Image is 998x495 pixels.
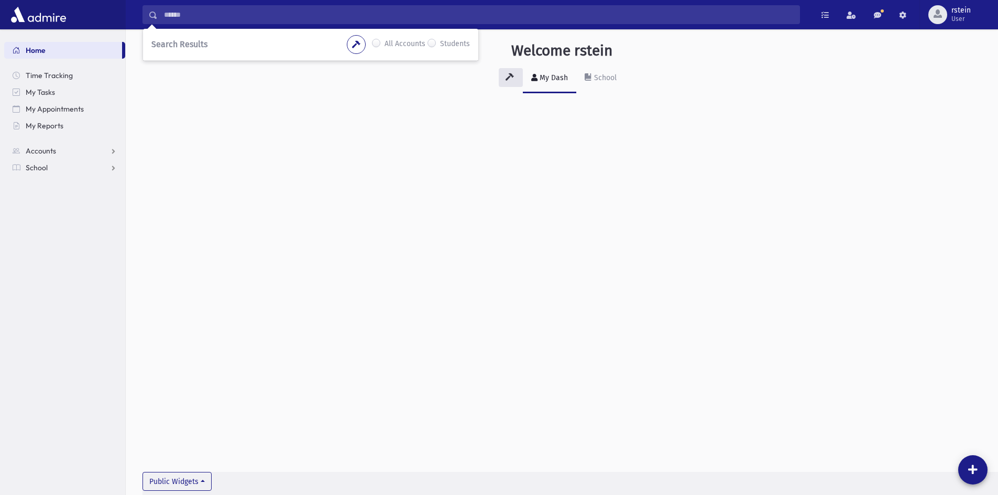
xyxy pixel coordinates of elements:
[4,84,125,101] a: My Tasks
[523,64,576,93] a: My Dash
[26,146,56,156] span: Accounts
[8,4,69,25] img: AdmirePro
[26,121,63,130] span: My Reports
[951,6,971,15] span: rstein
[538,73,568,82] div: My Dash
[951,15,971,23] span: User
[576,64,625,93] a: School
[4,159,125,176] a: School
[26,46,46,55] span: Home
[592,73,617,82] div: School
[4,42,122,59] a: Home
[26,87,55,97] span: My Tasks
[142,472,212,491] button: Public Widgets
[511,42,612,60] h3: Welcome rstein
[158,5,799,24] input: Search
[4,117,125,134] a: My Reports
[4,101,125,117] a: My Appointments
[151,39,207,49] span: Search Results
[385,38,425,51] label: All Accounts
[26,104,84,114] span: My Appointments
[26,163,48,172] span: School
[440,38,470,51] label: Students
[26,71,73,80] span: Time Tracking
[4,142,125,159] a: Accounts
[4,67,125,84] a: Time Tracking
